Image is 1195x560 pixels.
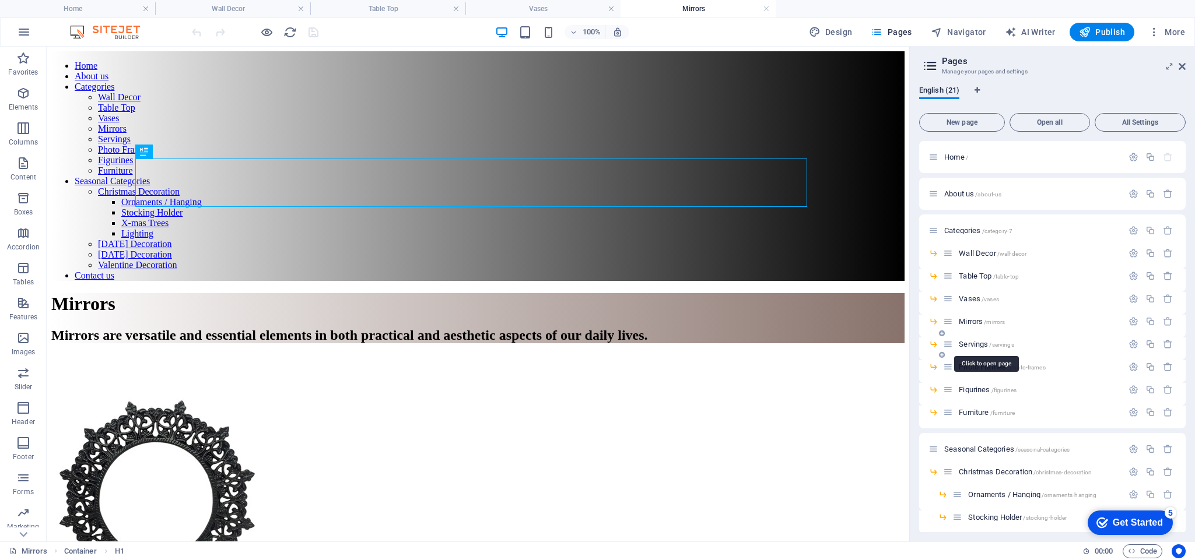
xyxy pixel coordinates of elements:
div: Remove [1163,226,1173,235]
div: Settings [1129,489,1138,499]
div: Remove [1163,339,1173,349]
div: 5 [83,2,95,14]
div: Get Started 5 items remaining, 0% complete [6,6,92,30]
div: Mirrors/mirrors [955,318,1123,325]
div: Home/ [941,153,1123,161]
div: Remove [1163,248,1173,258]
button: Pages [866,23,916,41]
div: Remove [1163,407,1173,417]
span: Code [1128,544,1157,558]
button: Usercentrics [1172,544,1186,558]
span: More [1148,26,1185,38]
span: Click to open page [959,317,1005,326]
span: Click to open page [968,513,1067,522]
div: Settings [1129,467,1138,477]
span: Click to open page [944,153,968,161]
div: Table Top/table-top [955,272,1123,280]
button: Design [804,23,857,41]
nav: breadcrumb [64,544,124,558]
h4: Wall Decor [155,2,310,15]
span: Click to open page [959,362,1045,371]
button: Click here to leave preview mode and continue editing [260,25,274,39]
span: /seasonal-categories [1015,446,1070,453]
span: Navigator [931,26,986,38]
div: Design (Ctrl+Alt+Y) [804,23,857,41]
p: Favorites [8,68,38,77]
div: Duplicate [1145,489,1155,499]
div: Settings [1129,189,1138,199]
span: Click to select. Double-click to edit [64,544,97,558]
div: Remove [1163,294,1173,304]
button: AI Writer [1000,23,1060,41]
p: Slider [15,382,33,392]
span: Click to open page [944,445,1070,453]
button: Publish [1070,23,1134,41]
span: /servings [989,341,1014,348]
span: English (21) [919,83,959,100]
div: Duplicate [1145,362,1155,372]
div: Duplicate [1145,294,1155,304]
span: 00 00 [1095,544,1113,558]
button: More [1144,23,1190,41]
p: Tables [13,277,34,287]
i: Reload page [283,26,297,39]
div: Duplicate [1145,385,1155,395]
span: Table Top [959,272,1019,280]
span: / [966,154,968,161]
div: Christmas Decoration/christmas-decoration [955,468,1123,476]
div: The startpage cannot be deleted [1163,152,1173,162]
div: Photo Frames/photo-frames [955,363,1123,371]
h4: Mirrors [621,2,776,15]
div: Furniture/furniture [955,408,1123,416]
div: Settings [1129,316,1138,326]
button: reload [283,25,297,39]
div: Duplicate [1145,248,1155,258]
span: /table-top [993,273,1019,280]
span: Click to open page [968,490,1096,499]
span: Click to select. Double-click to edit [115,544,124,558]
p: Content [10,172,36,182]
div: Duplicate [1145,189,1155,199]
span: /about-us [975,191,1001,198]
div: Duplicate [1145,407,1155,417]
div: Duplicate [1145,339,1155,349]
div: Duplicate [1145,271,1155,281]
div: Vases/vases [955,295,1123,302]
p: Accordion [7,242,40,252]
div: Remove [1163,467,1173,477]
span: /christmas-decoration [1033,469,1092,476]
span: /ornaments-hanging [1042,492,1097,498]
span: Click to open page [959,294,999,303]
div: Stocking Holder/stocking-holder [965,513,1123,521]
span: /figurines [991,387,1017,393]
h6: Session time [1082,544,1113,558]
span: Open all [1015,119,1085,126]
h6: 100% [582,25,601,39]
button: Navigator [926,23,991,41]
div: Settings [1129,152,1138,162]
span: Click to open page [959,408,1015,417]
span: Wall Decor [959,249,1026,258]
button: New page [919,113,1005,132]
div: Settings [1129,248,1138,258]
h4: Vases [465,2,621,15]
div: Settings [1129,339,1138,349]
span: Click to open page [959,467,1092,476]
p: Images [12,347,36,357]
p: Columns [9,138,38,147]
span: /vases [982,296,999,302]
span: Servings [959,340,1014,348]
span: Design [809,26,853,38]
span: AI Writer [1005,26,1056,38]
div: Remove [1163,189,1173,199]
span: New page [924,119,1000,126]
div: Get Started [31,13,82,23]
div: Duplicate [1145,152,1155,162]
p: Features [9,312,37,322]
span: All Settings [1100,119,1180,126]
div: Settings [1129,226,1138,235]
span: Pages [871,26,912,38]
p: Boxes [14,207,33,217]
span: /furniture [990,410,1015,416]
i: On resize automatically adjust zoom level to fit chosen device. [612,27,623,37]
